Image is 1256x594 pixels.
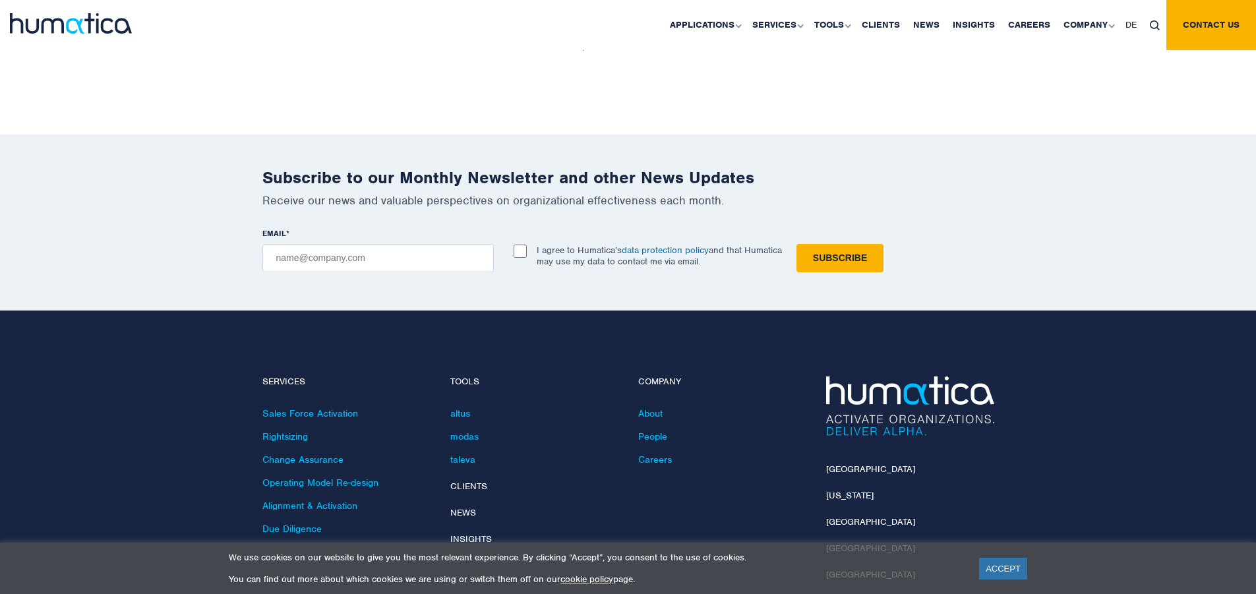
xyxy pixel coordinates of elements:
a: altus [450,407,470,419]
a: Sales Force Activation [262,407,358,419]
img: logo [10,13,132,34]
h4: Company [638,376,806,388]
a: [US_STATE] [826,490,874,501]
a: [GEOGRAPHIC_DATA] [826,516,915,527]
a: taleva [450,454,475,465]
input: I agree to Humatica’sdata protection policyand that Humatica may use my data to contact me via em... [514,245,527,258]
a: News [450,507,476,518]
a: Alignment & Activation [262,500,357,512]
a: People [638,431,667,442]
a: Operating Model Re-design [262,477,378,489]
p: Receive our news and valuable perspectives on organizational effectiveness each month. [262,193,994,208]
a: data protection policy [622,245,709,256]
a: ACCEPT [979,558,1027,579]
p: I agree to Humatica’s and that Humatica may use my data to contact me via email. [537,245,782,267]
a: modas [450,431,479,442]
a: Insights [450,533,492,545]
input: Subscribe [796,244,883,272]
a: Due Diligence [262,523,322,535]
a: [GEOGRAPHIC_DATA] [826,463,915,475]
img: Humatica [826,376,994,436]
span: DE [1125,19,1137,30]
a: Rightsizing [262,431,308,442]
h4: Tools [450,376,618,388]
span: EMAIL [262,228,286,239]
h4: Services [262,376,431,388]
a: Change Assurance [262,454,344,465]
input: name@company.com [262,244,494,272]
p: You can find out more about which cookies we are using or switch them off on our page. [229,574,963,585]
a: Clients [450,481,487,492]
a: cookie policy [560,574,613,585]
img: search_icon [1150,20,1160,30]
a: Careers [638,454,672,465]
a: About [638,407,663,419]
h2: Subscribe to our Monthly Newsletter and other News Updates [262,167,994,188]
p: We use cookies on our website to give you the most relevant experience. By clicking “Accept”, you... [229,552,963,563]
